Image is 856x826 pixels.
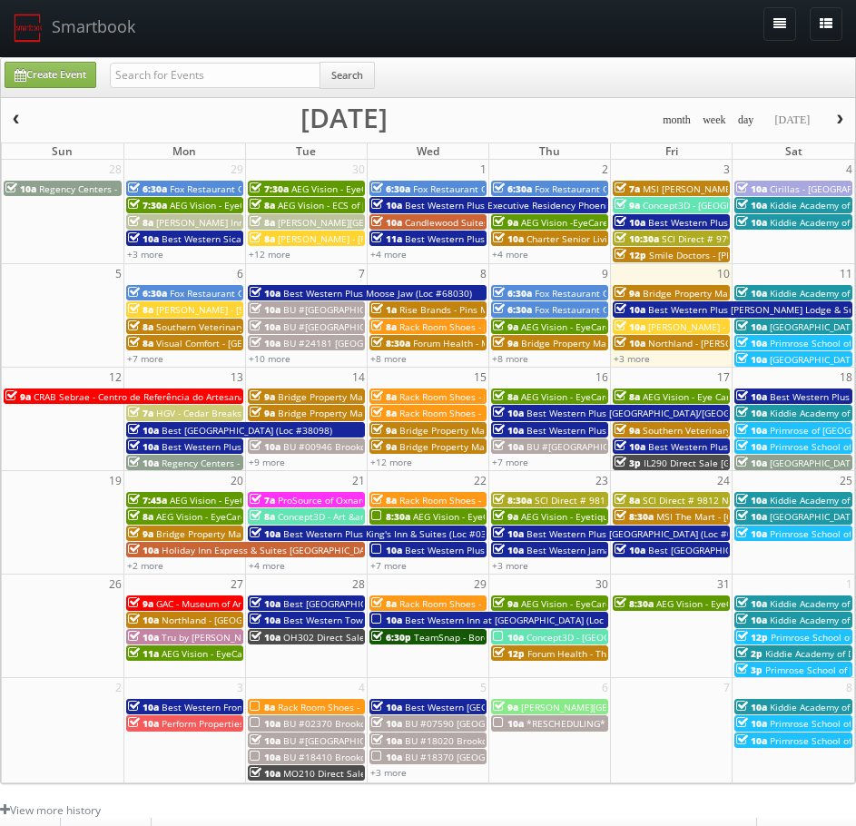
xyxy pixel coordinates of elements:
[493,390,518,403] span: 8a
[229,471,245,490] span: 20
[492,248,528,261] a: +4 more
[250,751,280,763] span: 10a
[278,407,553,419] span: Bridge Property Management - Bridges at [GEOGRAPHIC_DATA]
[736,457,767,469] span: 10a
[526,424,825,437] span: Best Western Plus Stoneridge Inn & Conference Centre (Loc #66085)
[736,597,767,610] span: 10a
[371,390,397,403] span: 8a
[600,160,610,179] span: 2
[283,597,454,610] span: Best [GEOGRAPHIC_DATA] (Loc #44309)
[399,440,669,453] span: Bridge Property Management - Haven at [GEOGRAPHIC_DATA]
[472,368,488,387] span: 15
[371,494,397,506] span: 8a
[615,494,640,506] span: 8a
[278,510,471,523] span: Concept3D - Art &amp; Wellness Enterprises
[127,559,163,572] a: +2 more
[526,717,841,730] span: *RESCHEDULING* BU #18660 [GEOGRAPHIC_DATA] [GEOGRAPHIC_DATA]
[371,510,410,523] span: 8:30a
[162,457,367,469] span: Regency Centers - [GEOGRAPHIC_DATA] - 80043
[250,510,275,523] span: 8a
[128,337,153,349] span: 8a
[405,717,546,730] span: BU #07590 [GEOGRAPHIC_DATA]
[526,527,757,540] span: Best Western Plus [GEOGRAPHIC_DATA] (Loc #05435)
[371,199,402,211] span: 10a
[521,701,682,713] span: [PERSON_NAME][GEOGRAPHIC_DATA]
[156,597,486,610] span: GAC - Museum of Art of [GEOGRAPHIC_DATA][PERSON_NAME] (second shoot)
[250,199,275,211] span: 8a
[278,494,368,506] span: ProSource of Oxnard
[736,424,767,437] span: 10a
[283,527,506,540] span: Best Western Plus King's Inn & Suites (Loc #03012)
[413,337,546,349] span: Forum Health - Modesto Clinic
[648,440,827,453] span: Best Western Plus Madison (Loc #10386)
[526,440,637,453] span: BU #[GEOGRAPHIC_DATA]
[492,456,528,468] a: +7 more
[249,248,290,261] a: +12 more
[283,631,644,644] span: OH302 Direct Sale Quality Inn & Suites [GEOGRAPHIC_DATA] - [GEOGRAPHIC_DATA]
[128,510,153,523] span: 8a
[417,143,439,159] span: Wed
[736,494,767,506] span: 10a
[371,440,397,453] span: 9a
[493,337,518,349] span: 9a
[127,248,163,261] a: +3 more
[156,407,241,419] span: HGV - Cedar Breaks
[615,232,659,245] span: 10:30a
[526,407,850,419] span: Best Western Plus [GEOGRAPHIC_DATA]/[GEOGRAPHIC_DATA] (Loc #48176)
[615,597,654,610] span: 8:30a
[736,182,767,195] span: 10a
[170,287,447,300] span: Fox Restaurant Concepts - [PERSON_NAME][GEOGRAPHIC_DATA]
[278,232,502,245] span: [PERSON_NAME] - [PERSON_NAME] Columbus Circle
[128,303,153,316] span: 8a
[526,232,674,245] span: Charter Senior Living - Naugatuck
[715,368,732,387] span: 17
[405,734,532,747] span: BU #18020 Brookdale Destin
[405,232,635,245] span: Best Western Plus [GEOGRAPHIC_DATA] (Loc #35038)
[283,303,394,316] span: BU #[GEOGRAPHIC_DATA]
[399,390,637,403] span: Rack Room Shoes - [STREET_ADDRESS][PERSON_NAME]
[736,647,763,660] span: 2p
[128,717,159,730] span: 10a
[249,352,290,365] a: +10 more
[250,407,275,419] span: 9a
[371,717,402,730] span: 10a
[539,143,560,159] span: Thu
[405,614,643,626] span: Best Western Inn at [GEOGRAPHIC_DATA] (Loc #62027)
[370,559,407,572] a: +7 more
[736,440,767,453] span: 10a
[156,337,317,349] span: Visual Comfort - [GEOGRAPHIC_DATA]
[128,647,159,660] span: 11a
[736,216,767,229] span: 10a
[785,143,802,159] span: Sat
[250,717,280,730] span: 10a
[493,287,532,300] span: 6:30a
[526,631,743,644] span: Concept3D - [GEOGRAPHIC_DATA][PERSON_NAME]
[250,734,280,747] span: 10a
[128,597,153,610] span: 9a
[128,232,159,245] span: 10a
[250,232,275,245] span: 8a
[162,717,341,730] span: Perform Properties - [GEOGRAPHIC_DATA]
[371,232,402,245] span: 11a
[283,717,414,730] span: BU #02370 Brookdale Troy AL
[128,216,153,229] span: 8a
[235,264,245,283] span: 6
[249,559,285,572] a: +4 more
[278,390,553,403] span: Bridge Property Management - Bridges at [GEOGRAPHIC_DATA]
[162,424,332,437] span: Best [GEOGRAPHIC_DATA] (Loc #38098)
[736,199,767,211] span: 10a
[250,494,275,506] span: 7a
[615,320,645,333] span: 10a
[250,440,280,453] span: 10a
[736,320,767,333] span: 10a
[405,544,605,556] span: Best Western Plus Canyon Pines (Loc #45083)
[250,597,280,610] span: 10a
[128,614,159,626] span: 10a
[656,510,812,523] span: MSI The Mart - [GEOGRAPHIC_DATA]
[128,199,167,211] span: 7:30a
[493,232,524,245] span: 10a
[594,368,610,387] span: 16
[249,456,285,468] a: +9 more
[715,264,732,283] span: 10
[162,544,379,556] span: Holiday Inn Express & Suites [GEOGRAPHIC_DATA]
